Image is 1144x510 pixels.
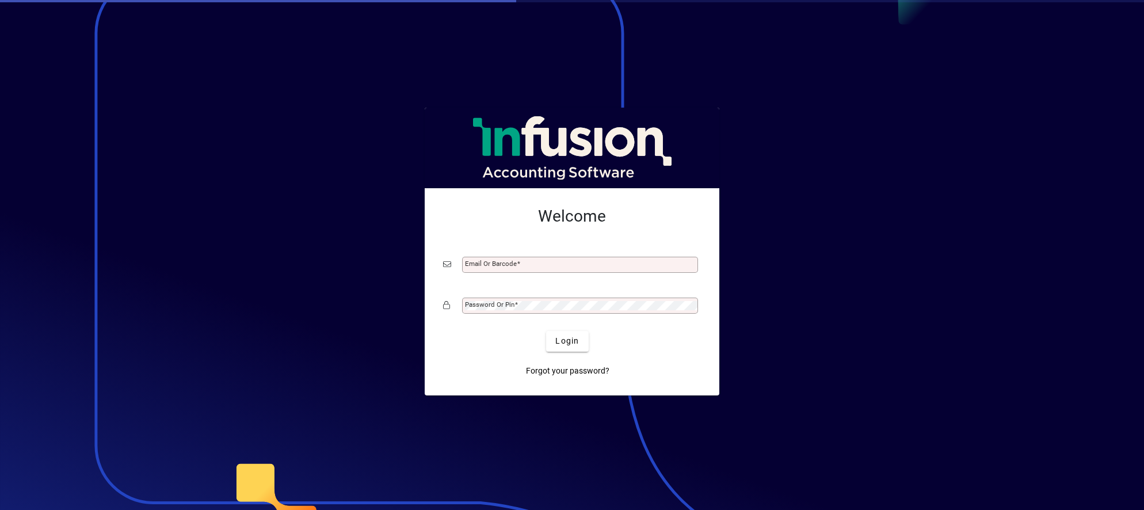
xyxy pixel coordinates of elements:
a: Forgot your password? [521,361,614,382]
mat-label: Password or Pin [465,300,514,309]
button: Login [546,331,588,352]
span: Forgot your password? [526,365,609,377]
span: Login [555,335,579,347]
mat-label: Email or Barcode [465,260,517,268]
h2: Welcome [443,207,701,226]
